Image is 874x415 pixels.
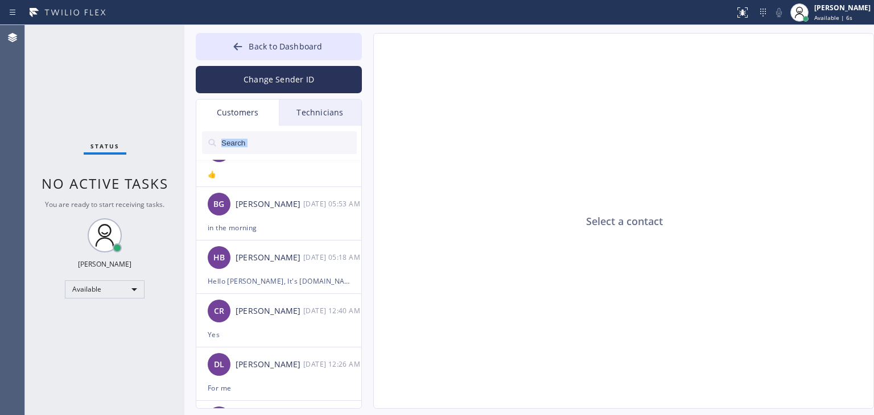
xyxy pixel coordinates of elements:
div: Yes [208,328,350,341]
div: 09/30/2025 9:40 AM [303,304,362,317]
span: Status [90,142,119,150]
button: Back to Dashboard [196,33,362,60]
button: Mute [771,5,787,20]
div: [PERSON_NAME] [236,198,303,211]
span: No active tasks [42,174,168,193]
div: in the morning [208,221,350,234]
span: Available | 6s [814,14,852,22]
span: Back to Dashboard [249,41,322,52]
div: [PERSON_NAME] [236,251,303,264]
input: Search [220,131,357,154]
div: [PERSON_NAME] [236,305,303,318]
div: For me [208,381,350,395]
div: Customers [196,99,279,126]
div: Hello [PERSON_NAME], It's [DOMAIN_NAME] about your Ice Maker. I'm sorry but we can't send you our... [208,275,350,288]
div: [PERSON_NAME] [78,259,131,269]
div: Available [65,280,145,298]
div: [PERSON_NAME] [236,358,303,371]
div: 👍 [208,168,350,181]
span: BG [213,198,224,211]
div: 10/01/2025 9:53 AM [303,197,362,210]
div: [PERSON_NAME] [814,3,871,13]
div: 09/30/2025 9:26 AM [303,358,362,371]
span: DL [214,358,224,371]
div: 10/01/2025 9:18 AM [303,251,362,264]
span: You are ready to start receiving tasks. [45,200,164,209]
div: Technicians [279,99,361,126]
button: Change Sender ID [196,66,362,93]
span: CR [214,305,224,318]
span: HB [213,251,225,264]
